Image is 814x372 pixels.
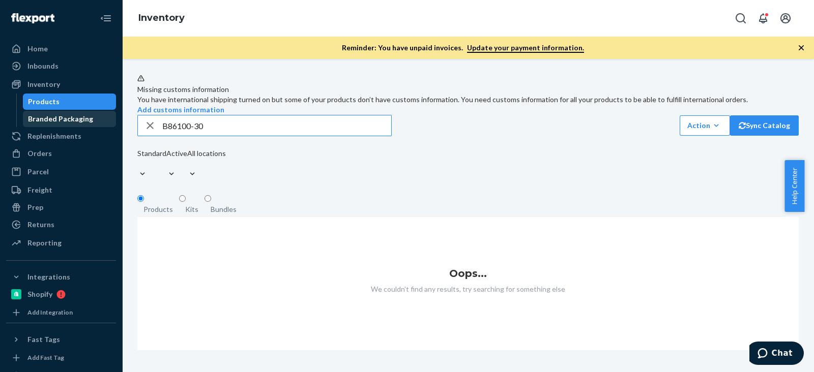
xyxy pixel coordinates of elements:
div: Products [28,97,60,107]
a: Products [23,94,117,110]
div: Active [166,148,187,159]
input: Active [166,159,167,169]
input: Standard [137,159,138,169]
input: Search inventory by name or sku [162,115,391,136]
img: Flexport logo [11,13,54,23]
a: Freight [6,182,116,198]
div: Inventory [27,79,60,89]
div: Add Fast Tag [27,353,64,362]
a: Inventory [6,76,116,92]
div: Orders [27,148,52,159]
a: Inventory [138,12,185,23]
a: Parcel [6,164,116,180]
button: Help Center [784,160,804,212]
a: Orders [6,145,116,162]
div: Replenishments [27,131,81,141]
a: Add customs information [137,105,224,114]
button: Open account menu [775,8,796,28]
a: Replenishments [6,128,116,144]
div: Add Integration [27,308,73,317]
div: Branded Packaging [28,114,93,124]
div: Freight [27,185,52,195]
span: Missing customs information [137,85,229,94]
div: Integrations [27,272,70,282]
button: Close Navigation [96,8,116,28]
h1: Oops... [137,268,799,279]
div: Prep [27,202,43,212]
div: Home [27,44,48,54]
div: Fast Tags [27,334,60,345]
input: Kits [179,195,186,202]
div: All locations [187,148,226,159]
button: Fast Tags [6,331,116,348]
div: Products [143,204,173,214]
div: Reporting [27,238,62,248]
button: Action [680,115,730,136]
div: You have international shipping turned on but some of your products don’t have customs informatio... [137,95,799,105]
input: Products [137,195,144,202]
a: Prep [6,199,116,215]
a: Inbounds [6,58,116,74]
button: Open Search Box [731,8,751,28]
a: Add Fast Tag [6,352,116,364]
div: Kits [185,204,198,214]
div: Parcel [27,167,49,177]
button: Sync Catalog [730,115,799,136]
button: Integrations [6,269,116,285]
a: Returns [6,216,116,233]
iframe: Opens a widget where you can chat to one of our agents [749,342,804,367]
p: We couldn't find any results, try searching for something else [137,284,799,294]
div: Shopify [27,289,52,299]
ol: breadcrumbs [130,4,193,33]
input: Bundles [205,195,211,202]
p: Reminder: You have unpaid invoices. [342,43,584,53]
a: Branded Packaging [23,111,117,127]
div: Standard [137,148,166,159]
div: Action [687,120,722,131]
a: Reporting [6,235,116,251]
div: Inbounds [27,61,59,71]
a: Update your payment information. [467,43,584,53]
a: Shopify [6,286,116,302]
div: Returns [27,220,54,230]
a: Home [6,41,116,57]
div: Bundles [211,204,237,214]
a: Add Integration [6,306,116,319]
button: Open notifications [753,8,773,28]
input: All locations [187,159,188,169]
